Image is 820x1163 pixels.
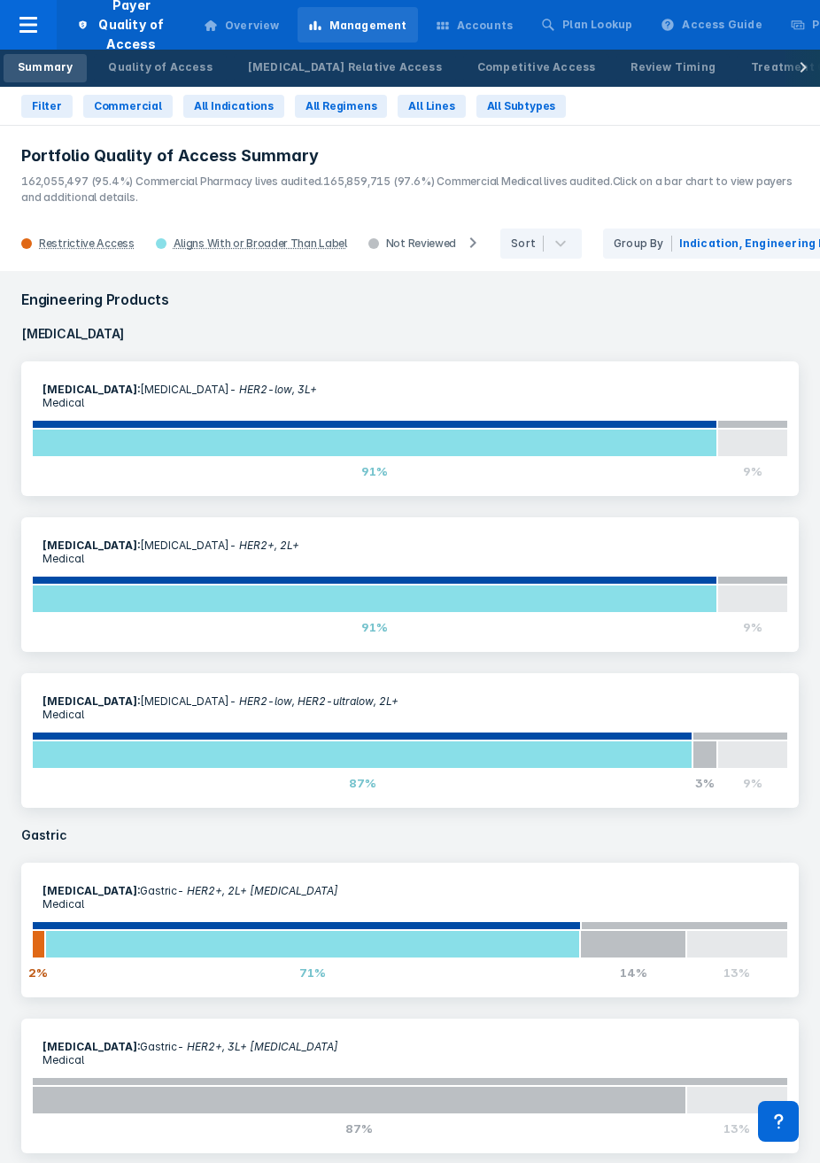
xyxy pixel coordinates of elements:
[720,227,809,260] button: Export
[32,684,788,732] section: [MEDICAL_DATA]
[225,18,280,34] div: Overview
[21,673,799,808] a: [MEDICAL_DATA]:[MEDICAL_DATA]- HER2-low, HER2-ultralow, 2L+Medical87%3%9%
[630,59,716,75] div: Review Timing
[32,958,45,987] div: 2%
[193,7,290,43] a: Overview
[18,59,73,75] div: Summary
[408,99,454,112] span: All Lines
[194,99,274,112] span: All Indications
[43,552,777,565] p: Medical
[358,236,467,251] div: Not Reviewed
[32,528,788,576] section: [MEDICAL_DATA]
[306,99,377,112] span: All Regimens
[487,99,556,112] span: All Subtypes
[43,897,777,911] p: Medical
[32,613,717,641] div: 91%
[94,54,226,82] a: Quality of Access
[83,95,173,118] button: Commercial
[614,236,672,252] div: Group By
[717,769,788,797] div: 9%
[11,282,809,317] h3: Engineering Products
[11,818,809,852] h4: Gastric
[21,145,799,167] h3: Portfolio Quality of Access Summary
[45,958,581,987] div: 71%
[32,1114,686,1143] div: 87%
[21,174,793,204] span: Click on a bar chart to view payers and additional details.
[476,95,567,118] button: All Subtypes
[39,236,135,251] div: Restrictive Access
[32,372,788,420] section: [MEDICAL_DATA]
[43,884,140,897] b: [MEDICAL_DATA] :
[295,95,388,118] button: All Regimens
[21,361,799,496] a: [MEDICAL_DATA]:[MEDICAL_DATA]- HER2-low, 3L+Medical91%9%
[616,54,730,82] a: Review Timing
[457,18,514,34] div: Accounts
[511,236,544,252] div: Sort
[43,708,777,721] p: Medical
[32,457,717,485] div: 91%
[323,174,612,188] span: 165,859,715 (97.6%) Commercial Medical lives audited.
[686,1114,788,1143] div: 13%
[692,769,716,797] div: 3%
[4,54,87,82] a: Summary
[758,1101,799,1142] div: Contact Support
[477,59,596,75] div: Competitive Access
[580,958,685,987] div: 14%
[32,1029,788,1077] section: Gastric
[21,95,73,118] button: Filter
[229,539,299,552] i: - HER2+, 2L+
[229,694,398,708] i: - HER2-low, HER2-ultralow, 2L+
[174,236,347,251] div: Aligns With or Broader Than Label
[94,99,162,112] span: Commercial
[298,7,418,43] a: Management
[43,539,140,552] b: [MEDICAL_DATA] :
[229,383,317,396] i: - HER2-low, 3L+
[686,958,788,987] div: 13%
[43,1053,777,1066] p: Medical
[562,17,632,33] div: Plan Lookup
[21,517,799,652] a: [MEDICAL_DATA]:[MEDICAL_DATA]- HER2+, 2L+Medical91%9%
[43,1040,140,1053] b: [MEDICAL_DATA] :
[43,694,140,708] b: [MEDICAL_DATA] :
[32,99,62,112] span: Filter
[21,863,799,997] a: [MEDICAL_DATA]:Gastric- HER2+, 2L+ [MEDICAL_DATA]Medical2%71%14%13%
[717,457,788,485] div: 9%
[32,873,788,921] section: Gastric
[425,7,524,43] a: Accounts
[43,383,140,396] b: [MEDICAL_DATA] :
[32,769,692,797] div: 87%
[329,18,407,34] div: Management
[177,884,338,897] i: - HER2+, 2L+ [MEDICAL_DATA]
[248,59,442,75] div: [MEDICAL_DATA] Relative Access
[234,54,456,82] a: [MEDICAL_DATA] Relative Access
[177,1040,338,1053] i: - HER2+, 3L+ [MEDICAL_DATA]
[463,54,610,82] a: Competitive Access
[398,95,465,118] button: All Lines
[183,95,284,118] button: All Indications
[682,17,762,33] div: Access Guide
[11,317,809,351] h4: [MEDICAL_DATA]
[21,1019,799,1153] a: [MEDICAL_DATA]:Gastric- HER2+, 3L+ [MEDICAL_DATA]Medical87%13%
[108,59,212,75] div: Quality of Access
[717,613,788,641] div: 9%
[43,396,777,409] p: Medical
[21,174,323,188] span: 162,055,497 (95.4%) Commercial Pharmacy lives audited.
